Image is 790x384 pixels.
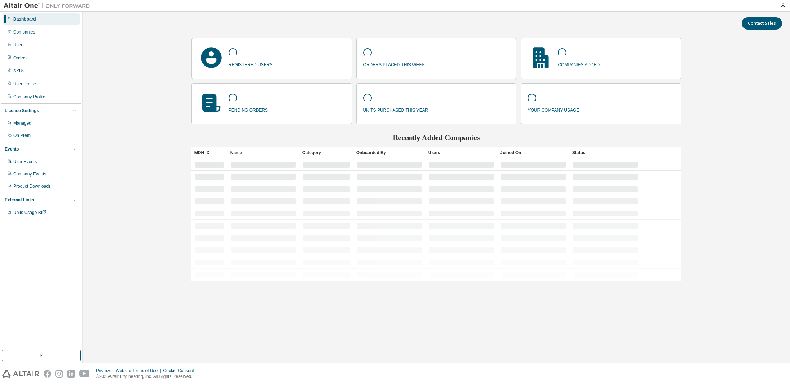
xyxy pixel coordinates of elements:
[79,370,90,378] img: youtube.svg
[96,368,116,374] div: Privacy
[13,210,46,215] span: Units Usage BI
[5,197,34,203] div: External Links
[558,60,600,68] p: companies added
[13,55,27,61] div: Orders
[13,68,24,74] div: SKUs
[2,370,39,378] img: altair_logo.svg
[13,16,36,22] div: Dashboard
[528,105,579,113] p: your company usage
[13,29,35,35] div: Companies
[13,183,51,189] div: Product Downloads
[13,171,46,177] div: Company Events
[13,120,31,126] div: Managed
[500,147,566,158] div: Joined On
[44,370,51,378] img: facebook.svg
[572,147,638,158] div: Status
[356,147,423,158] div: Onboarded By
[13,94,45,100] div: Company Profile
[5,146,19,152] div: Events
[428,147,495,158] div: Users
[96,374,198,380] p: © 2025 Altair Engineering, Inc. All Rights Reserved.
[13,133,31,138] div: On Prem
[163,368,198,374] div: Cookie Consent
[13,159,37,165] div: User Events
[191,133,682,142] h2: Recently Added Companies
[229,60,273,68] p: registered users
[230,147,297,158] div: Name
[363,60,425,68] p: orders placed this week
[229,105,268,113] p: pending orders
[13,42,24,48] div: Users
[302,147,351,158] div: Category
[55,370,63,378] img: instagram.svg
[742,17,782,30] button: Contact Sales
[4,2,94,9] img: Altair One
[194,147,225,158] div: MDH ID
[67,370,75,378] img: linkedin.svg
[13,81,36,87] div: User Profile
[5,108,39,113] div: License Settings
[363,105,428,113] p: units purchased this year
[116,368,163,374] div: Website Terms of Use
